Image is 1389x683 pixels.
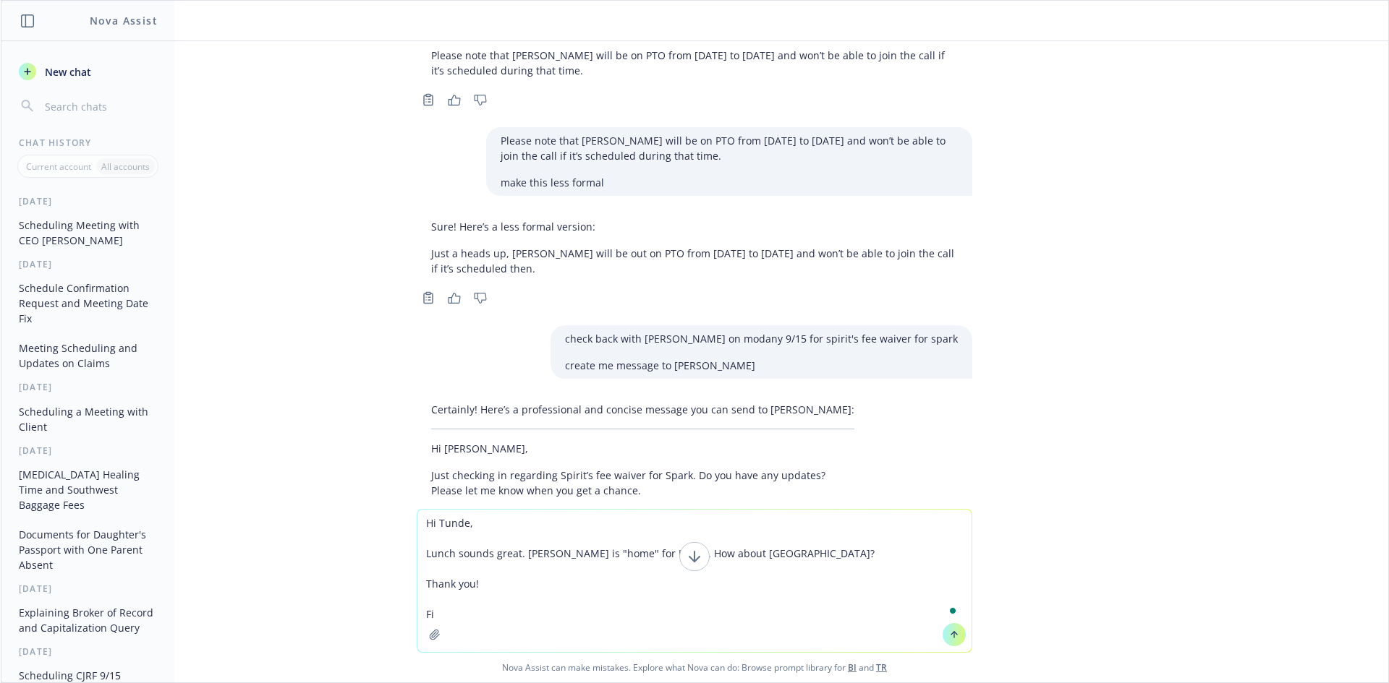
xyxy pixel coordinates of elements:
[501,175,958,190] p: make this less formal
[431,468,854,498] p: Just checking in regarding Spirit’s fee waiver for Spark. Do you have any updates? Please let me ...
[848,661,857,674] a: BI
[13,213,163,252] button: Scheduling Meeting with CEO [PERSON_NAME]
[13,336,163,375] button: Meeting Scheduling and Updates on Claims
[422,291,435,304] svg: Copy to clipboard
[1,444,174,457] div: [DATE]
[26,160,91,173] p: Current account
[1,645,174,658] div: [DATE]
[13,601,163,640] button: Explaining Broker of Record and Capitalization Query
[90,13,158,28] h1: Nova Assist
[1,137,174,149] div: Chat History
[469,288,492,308] button: Thumbs down
[7,653,1382,682] span: Nova Assist can make mistakes. Explore what Nova can do: Browse prompt library for and
[1,258,174,270] div: [DATE]
[565,358,958,373] p: create me message to [PERSON_NAME]
[1,583,174,595] div: [DATE]
[431,441,854,456] p: Hi [PERSON_NAME],
[42,96,157,116] input: Search chats
[101,160,150,173] p: All accounts
[13,276,163,330] button: Schedule Confirmation Request and Meeting Date Fix
[431,48,958,78] p: Please note that [PERSON_NAME] will be on PTO from [DATE] to [DATE] and won’t be able to join the...
[13,523,163,577] button: Documents for Daughter's Passport with One Parent Absent
[469,90,492,110] button: Thumbs down
[13,400,163,439] button: Scheduling a Meeting with Client
[565,331,958,346] p: check back with [PERSON_NAME] on modany 9/15 for spirit's fee waiver for spark
[431,246,958,276] p: Just a heads up, [PERSON_NAME] will be out on PTO from [DATE] to [DATE] and won’t be able to join...
[13,463,163,517] button: [MEDICAL_DATA] Healing Time and Southwest Baggage Fees
[1,195,174,207] div: [DATE]
[417,510,972,652] textarea: To enrich screen reader interactions, please activate Accessibility in Grammarly extension settings
[431,219,958,234] p: Sure! Here’s a less formal version:
[13,59,163,85] button: New chat
[422,93,435,106] svg: Copy to clipboard
[1,381,174,393] div: [DATE]
[501,133,958,163] p: Please note that [PERSON_NAME] will be on PTO from [DATE] to [DATE] and won’t be able to join the...
[431,402,854,417] p: Certainly! Here’s a professional and concise message you can send to [PERSON_NAME]:
[42,64,91,80] span: New chat
[876,661,887,674] a: TR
